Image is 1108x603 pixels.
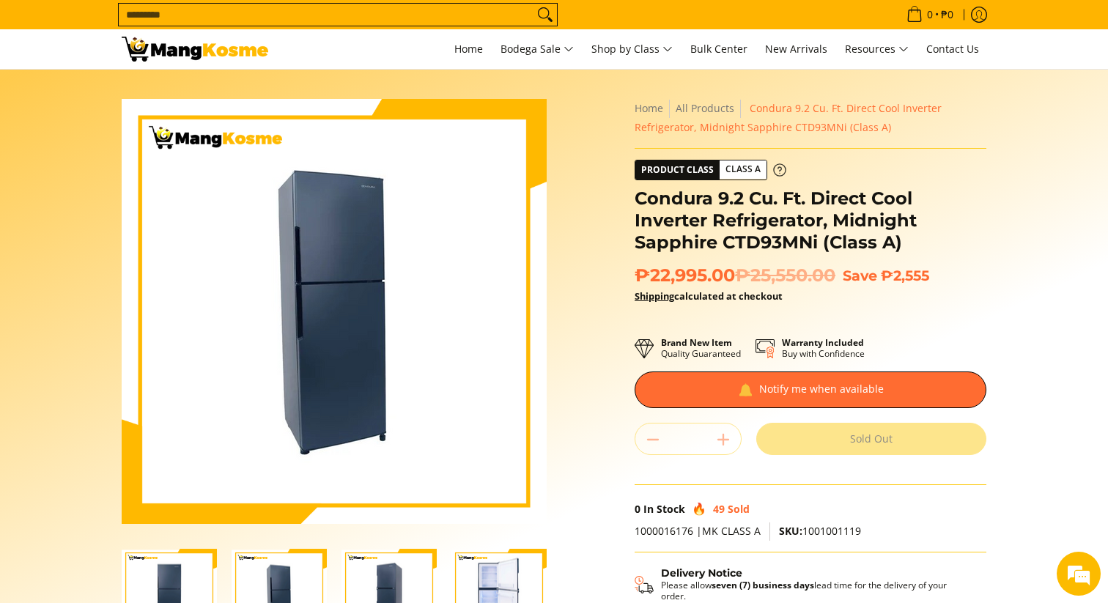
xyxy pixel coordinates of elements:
span: 1000016176 |MK CLASS A [635,524,761,538]
button: Shipping & Delivery [635,567,972,602]
button: Search [533,4,557,26]
strong: Brand New Item [661,336,732,349]
div: Minimize live chat window [240,7,276,42]
span: ₱22,995.00 [635,264,835,286]
div: Chat with us now [76,82,246,101]
a: Product Class Class A [635,160,786,180]
span: Class A [720,160,767,179]
a: Resources [838,29,916,69]
span: Bulk Center [690,42,747,56]
a: New Arrivals [758,29,835,69]
strong: calculated at checkout [635,289,783,303]
span: 0 [925,10,935,20]
img: Condura Direct Cool: 9.3 Cu. Ft. Inverter Refrigerator l Mang Kosme [122,37,268,62]
a: Contact Us [919,29,986,69]
a: Home [447,29,490,69]
span: In Stock [643,502,685,516]
span: ₱0 [939,10,956,20]
span: Bodega Sale [501,40,574,59]
nav: Breadcrumbs [635,99,986,137]
a: All Products [676,101,734,115]
span: Home [454,42,483,56]
span: ₱2,555 [881,267,929,284]
span: 49 [713,502,725,516]
span: Save [843,267,877,284]
span: Sold [728,502,750,516]
strong: Delivery Notice [661,566,742,580]
a: Home [635,101,663,115]
span: Shop by Class [591,40,673,59]
span: We're online! [85,185,202,333]
span: 0 [635,502,640,516]
a: Shop by Class [584,29,680,69]
a: Bodega Sale [493,29,581,69]
strong: seven (7) business days [712,579,814,591]
span: • [902,7,958,23]
p: Please allow lead time for the delivery of your order. [661,580,972,602]
p: Quality Guaranteed [661,337,741,359]
nav: Main Menu [283,29,986,69]
span: Condura 9.2 Cu. Ft. Direct Cool Inverter Refrigerator, Midnight Sapphire CTD93MNi (Class A) [635,101,942,134]
a: Shipping [635,289,674,303]
span: Product Class [635,160,720,180]
h1: Condura 9.2 Cu. Ft. Direct Cool Inverter Refrigerator, Midnight Sapphire CTD93MNi (Class A) [635,188,986,254]
span: SKU: [779,524,802,538]
span: Resources [845,40,909,59]
strong: Warranty Included [782,336,864,349]
p: Buy with Confidence [782,337,865,359]
del: ₱25,550.00 [735,264,835,286]
img: condura-9.3-cubic-feet-direct-cool-inverter-refrigerator-midnight-sapphire-right-side-view-mang-k... [122,104,547,519]
a: Bulk Center [683,29,755,69]
span: Contact Us [926,42,979,56]
span: 1001001119 [779,524,861,538]
span: New Arrivals [765,42,827,56]
textarea: Type your message and hit 'Enter' [7,400,279,451]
